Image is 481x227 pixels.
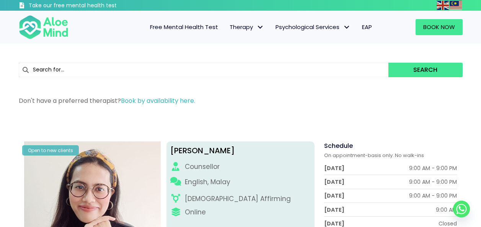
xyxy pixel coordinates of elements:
a: Book Now [416,19,463,35]
div: 9:00 AM [436,206,457,214]
div: [DATE] [324,206,344,214]
div: Online [185,208,206,217]
div: [DATE] [324,192,344,199]
a: EAP [356,19,378,35]
span: Psychological Services [276,23,351,31]
span: Therapy [230,23,264,31]
a: Book by availability here. [121,96,195,105]
span: On appointment-basis only. No walk-ins [324,152,424,159]
h3: Take our free mental health test [29,2,158,10]
span: Free Mental Health Test [150,23,218,31]
span: Psychological Services: submenu [341,22,352,33]
a: Whatsapp [453,201,470,217]
div: Open to new clients [22,145,79,156]
div: Counsellor [185,162,220,172]
div: [DATE] [324,164,344,172]
a: English [437,1,450,10]
button: Search [388,63,462,77]
img: Aloe mind Logo [19,15,68,40]
span: EAP [362,23,372,31]
div: [DATE] [324,178,344,186]
div: 9:00 AM - 9:00 PM [409,178,457,186]
nav: Menu [78,19,378,35]
p: Don't have a preferred therapist? [19,96,463,105]
span: Book Now [423,23,455,31]
div: 9:00 AM - 9:00 PM [409,192,457,199]
a: Free Mental Health Test [144,19,224,35]
div: [DEMOGRAPHIC_DATA] Affirming [185,194,291,204]
span: Therapy: submenu [255,22,266,33]
img: en [437,1,449,10]
a: TherapyTherapy: submenu [224,19,270,35]
div: 9:00 AM - 9:00 PM [409,164,457,172]
div: [PERSON_NAME] [170,145,311,156]
span: Schedule [324,141,353,150]
p: English, Malay [185,177,230,187]
a: Psychological ServicesPsychological Services: submenu [270,19,356,35]
img: ms [450,1,462,10]
a: Take our free mental health test [19,2,158,11]
input: Search for... [19,63,389,77]
a: Malay [450,1,463,10]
